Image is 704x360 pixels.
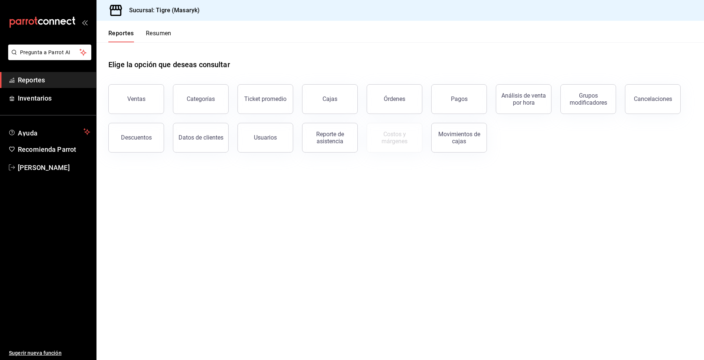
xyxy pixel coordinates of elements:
div: Cancelaciones [634,95,672,102]
span: Ayuda [18,127,81,136]
button: Descuentos [108,123,164,153]
a: Pregunta a Parrot AI [5,54,91,62]
div: Pagos [451,95,468,102]
div: Análisis de venta por hora [501,92,547,106]
button: Ticket promedio [238,84,293,114]
div: Ventas [127,95,145,102]
button: Contrata inventarios para ver este reporte [367,123,422,153]
div: Categorías [187,95,215,102]
div: Ticket promedio [244,95,286,102]
button: Usuarios [238,123,293,153]
button: Movimientos de cajas [431,123,487,153]
div: Grupos modificadores [565,92,611,106]
span: Inventarios [18,93,90,103]
button: Cancelaciones [625,84,681,114]
button: Reporte de asistencia [302,123,358,153]
span: Recomienda Parrot [18,144,90,154]
span: Sugerir nueva función [9,349,90,357]
button: Pagos [431,84,487,114]
span: Pregunta a Parrot AI [20,49,80,56]
button: Ventas [108,84,164,114]
div: Movimientos de cajas [436,131,482,145]
div: Reporte de asistencia [307,131,353,145]
button: Resumen [146,30,171,42]
div: Órdenes [384,95,405,102]
h3: Sucursal: Tigre (Masaryk) [123,6,200,15]
div: navigation tabs [108,30,171,42]
div: Cajas [322,95,338,104]
div: Datos de clientes [179,134,223,141]
span: [PERSON_NAME] [18,163,90,173]
span: Reportes [18,75,90,85]
div: Descuentos [121,134,152,141]
button: Grupos modificadores [560,84,616,114]
button: open_drawer_menu [82,19,88,25]
button: Categorías [173,84,229,114]
a: Cajas [302,84,358,114]
h1: Elige la opción que deseas consultar [108,59,230,70]
div: Usuarios [254,134,277,141]
button: Pregunta a Parrot AI [8,45,91,60]
button: Reportes [108,30,134,42]
button: Datos de clientes [173,123,229,153]
button: Órdenes [367,84,422,114]
div: Costos y márgenes [371,131,418,145]
button: Análisis de venta por hora [496,84,551,114]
